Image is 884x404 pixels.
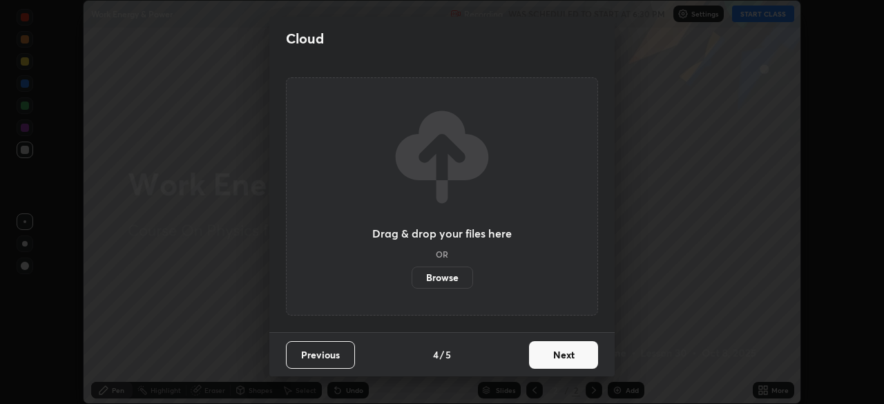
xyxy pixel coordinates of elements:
[286,341,355,369] button: Previous
[529,341,598,369] button: Next
[445,347,451,362] h4: 5
[433,347,439,362] h4: 4
[436,250,448,258] h5: OR
[286,30,324,48] h2: Cloud
[440,347,444,362] h4: /
[372,228,512,239] h3: Drag & drop your files here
